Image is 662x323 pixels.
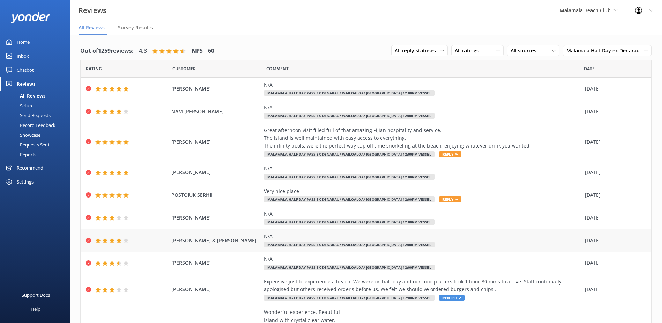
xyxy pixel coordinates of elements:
[172,65,196,72] span: Date
[4,110,70,120] a: Send Requests
[4,120,70,130] a: Record Feedback
[584,65,595,72] span: Date
[192,46,203,56] h4: NPS
[118,24,153,31] span: Survey Results
[4,120,55,130] div: Record Feedback
[455,47,483,55] span: All ratings
[439,151,461,157] span: Reply
[585,168,642,176] div: [DATE]
[511,47,541,55] span: All sources
[171,259,260,267] span: [PERSON_NAME]
[171,214,260,222] span: [PERSON_NAME]
[4,150,70,159] a: Reports
[264,196,435,202] span: Malamala Half Day Pass ex Denarau/ Wailoaloa/ [GEOGRAPHIC_DATA] 12:00pm vessel
[264,113,435,119] span: Malamala Half Day Pass ex Denarau/ Wailoaloa/ [GEOGRAPHIC_DATA] 12:00pm vessel
[439,196,461,202] span: Reply
[4,130,70,140] a: Showcase
[264,81,581,89] div: N/A
[171,85,260,93] span: [PERSON_NAME]
[4,150,36,159] div: Reports
[264,187,581,195] div: Very nice place
[264,278,581,294] div: Expensive just to experience a beach. We were on half day and our food platters took 1 hour 30 mi...
[17,63,34,77] div: Chatbot
[264,210,581,218] div: N/A
[560,7,611,14] span: Malamala Beach Club
[585,191,642,199] div: [DATE]
[585,214,642,222] div: [DATE]
[264,255,581,263] div: N/A
[171,286,260,293] span: [PERSON_NAME]
[4,140,50,150] div: Requests Sent
[264,174,435,180] span: Malamala Half Day Pass ex Denarau/ Wailoaloa/ [GEOGRAPHIC_DATA] 12:00pm vessel
[566,47,644,55] span: Malamala Half Day ex Denarau
[171,138,260,146] span: [PERSON_NAME]
[17,77,35,91] div: Reviews
[171,168,260,176] span: [PERSON_NAME]
[80,46,134,56] h4: Out of 1259 reviews:
[4,101,32,110] div: Setup
[264,295,435,301] span: Malamala Half Day Pass ex Denarau/ Wailoaloa/ [GEOGRAPHIC_DATA] 12:00pm vessel
[31,302,40,316] div: Help
[79,24,105,31] span: All Reviews
[264,232,581,240] div: N/A
[266,65,289,72] span: Question
[585,138,642,146] div: [DATE]
[4,101,70,110] a: Setup
[171,237,260,244] span: [PERSON_NAME] & [PERSON_NAME]
[4,140,70,150] a: Requests Sent
[4,91,70,101] a: All Reviews
[439,295,465,301] span: Replied
[17,175,34,189] div: Settings
[585,237,642,244] div: [DATE]
[86,65,102,72] span: Date
[4,130,40,140] div: Showcase
[264,104,581,112] div: N/A
[17,49,29,63] div: Inbox
[264,265,435,270] span: Malamala Half Day Pass ex Denarau/ Wailoaloa/ [GEOGRAPHIC_DATA] 12:00pm vessel
[264,242,435,247] span: Malamala Half Day Pass ex Denarau/ Wailoaloa/ [GEOGRAPHIC_DATA] 12:00pm vessel
[585,259,642,267] div: [DATE]
[4,110,51,120] div: Send Requests
[585,286,642,293] div: [DATE]
[22,288,50,302] div: Support Docs
[264,90,435,96] span: Malamala Half Day Pass ex Denarau/ Wailoaloa/ [GEOGRAPHIC_DATA] 12:00pm vessel
[17,161,43,175] div: Recommend
[264,165,581,172] div: N/A
[264,219,435,225] span: Malamala Half Day Pass ex Denarau/ Wailoaloa/ [GEOGRAPHIC_DATA] 12:00pm vessel
[585,108,642,115] div: [DATE]
[264,127,581,150] div: Great afternoon visit filled full of that amazing Fijian hospitality and service. The island is w...
[139,46,147,56] h4: 4.3
[79,5,106,16] h3: Reviews
[17,35,30,49] div: Home
[585,85,642,93] div: [DATE]
[10,12,51,23] img: yonder-white-logo.png
[208,46,214,56] h4: 60
[4,91,45,101] div: All Reviews
[264,151,435,157] span: Malamala Half Day Pass ex Denarau/ Wailoaloa/ [GEOGRAPHIC_DATA] 12:00pm vessel
[171,191,260,199] span: POSTOIUK SERHII
[395,47,440,55] span: All reply statuses
[171,108,260,115] span: NAM [PERSON_NAME]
